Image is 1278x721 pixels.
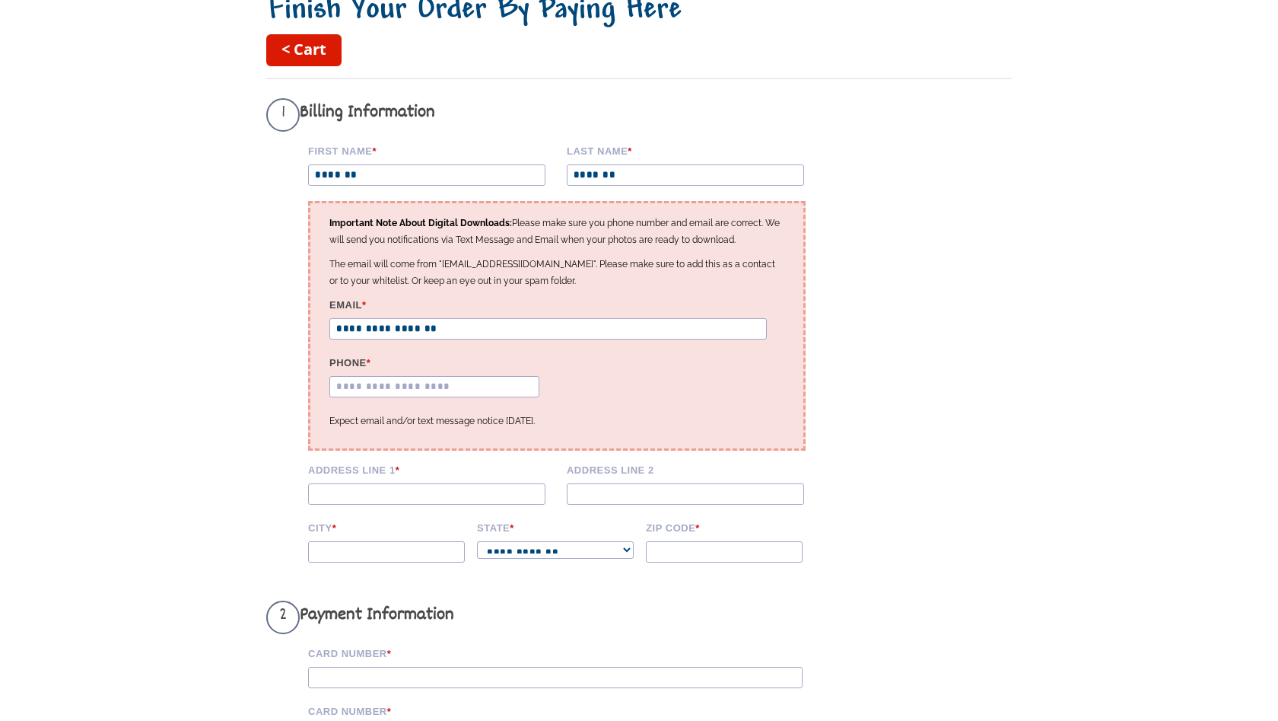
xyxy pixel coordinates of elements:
label: First Name [308,143,556,157]
h3: Billing Information [266,98,825,132]
span: 2 [266,601,300,634]
label: State [477,520,635,534]
label: Address Line 2 [567,462,815,476]
label: Email [329,297,784,311]
label: Zip code [646,520,804,534]
strong: Important Note About Digital Downloads: [329,218,512,228]
label: Card Number [308,646,825,659]
p: Expect email and/or text message notice [DATE]. [329,413,784,429]
p: The email will come from "[EMAIL_ADDRESS][DOMAIN_NAME]". Please make sure to add this as a contac... [329,256,784,289]
p: Please make sure you phone number and email are correct. We will send you notifications via Text ... [329,215,784,248]
a: < Cart [266,34,342,66]
label: Phone [329,355,548,368]
label: Address Line 1 [308,462,556,476]
span: 1 [266,98,300,132]
h3: Payment Information [266,601,825,634]
label: Last name [567,143,815,157]
label: Card Number [308,703,825,717]
label: City [308,520,466,534]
